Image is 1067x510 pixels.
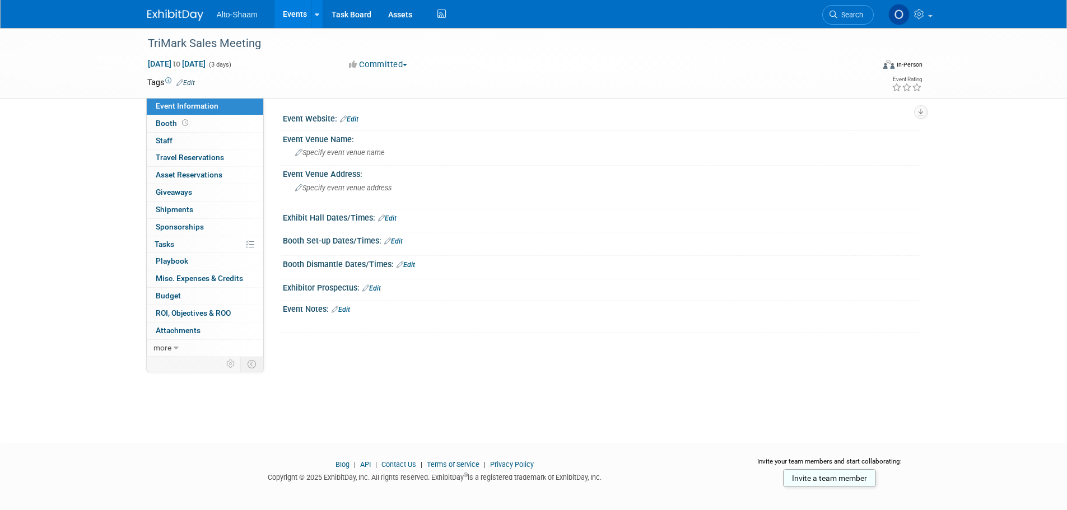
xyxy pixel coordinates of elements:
[332,306,350,314] a: Edit
[147,98,263,115] a: Event Information
[147,167,263,184] a: Asset Reservations
[418,460,425,469] span: |
[739,457,920,474] div: Invite your team members and start collaborating:
[156,256,188,265] span: Playbook
[837,11,863,19] span: Search
[147,77,195,88] td: Tags
[156,205,193,214] span: Shipments
[283,131,920,145] div: Event Venue Name:
[156,188,192,196] span: Giveaways
[180,119,190,127] span: Booth not reserved yet
[295,148,385,157] span: Specify event venue name
[283,301,920,315] div: Event Notes:
[156,153,224,162] span: Travel Reservations
[147,149,263,166] a: Travel Reservations
[208,61,231,68] span: (3 days)
[156,170,222,179] span: Asset Reservations
[156,326,201,335] span: Attachments
[147,10,203,21] img: ExhibitDay
[283,279,920,294] div: Exhibitor Prospectus:
[336,460,350,469] a: Blog
[156,291,181,300] span: Budget
[808,58,923,75] div: Event Format
[283,256,920,270] div: Booth Dismantle Dates/Times:
[147,202,263,218] a: Shipments
[147,59,206,69] span: [DATE] [DATE]
[490,460,534,469] a: Privacy Policy
[283,209,920,224] div: Exhibit Hall Dates/Times:
[144,34,857,54] div: TriMark Sales Meeting
[464,472,468,478] sup: ®
[156,119,190,128] span: Booth
[345,59,412,71] button: Committed
[147,305,263,322] a: ROI, Objectives & ROO
[147,184,263,201] a: Giveaways
[883,60,894,69] img: Format-Inperson.png
[221,357,241,371] td: Personalize Event Tab Strip
[147,322,263,339] a: Attachments
[783,469,876,487] a: Invite a team member
[147,133,263,149] a: Staff
[240,357,263,371] td: Toggle Event Tabs
[156,101,218,110] span: Event Information
[481,460,488,469] span: |
[340,115,358,123] a: Edit
[351,460,358,469] span: |
[171,59,182,68] span: to
[156,136,173,145] span: Staff
[362,284,381,292] a: Edit
[147,219,263,236] a: Sponsorships
[147,288,263,305] a: Budget
[283,232,920,247] div: Booth Set-up Dates/Times:
[147,253,263,270] a: Playbook
[153,343,171,352] span: more
[384,237,403,245] a: Edit
[372,460,380,469] span: |
[381,460,416,469] a: Contact Us
[427,460,479,469] a: Terms of Service
[155,240,174,249] span: Tasks
[147,340,263,357] a: more
[892,77,922,82] div: Event Rating
[360,460,371,469] a: API
[896,60,922,69] div: In-Person
[147,470,723,483] div: Copyright © 2025 ExhibitDay, Inc. All rights reserved. ExhibitDay is a registered trademark of Ex...
[397,261,415,269] a: Edit
[888,4,910,25] img: Olivia Strasser
[822,5,874,25] a: Search
[217,10,258,19] span: Alto-Shaam
[156,308,231,317] span: ROI, Objectives & ROO
[147,236,263,253] a: Tasks
[378,214,397,222] a: Edit
[156,274,243,283] span: Misc. Expenses & Credits
[283,166,920,180] div: Event Venue Address:
[283,110,920,125] div: Event Website:
[176,79,195,87] a: Edit
[147,115,263,132] a: Booth
[156,222,204,231] span: Sponsorships
[147,270,263,287] a: Misc. Expenses & Credits
[295,184,392,192] span: Specify event venue address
